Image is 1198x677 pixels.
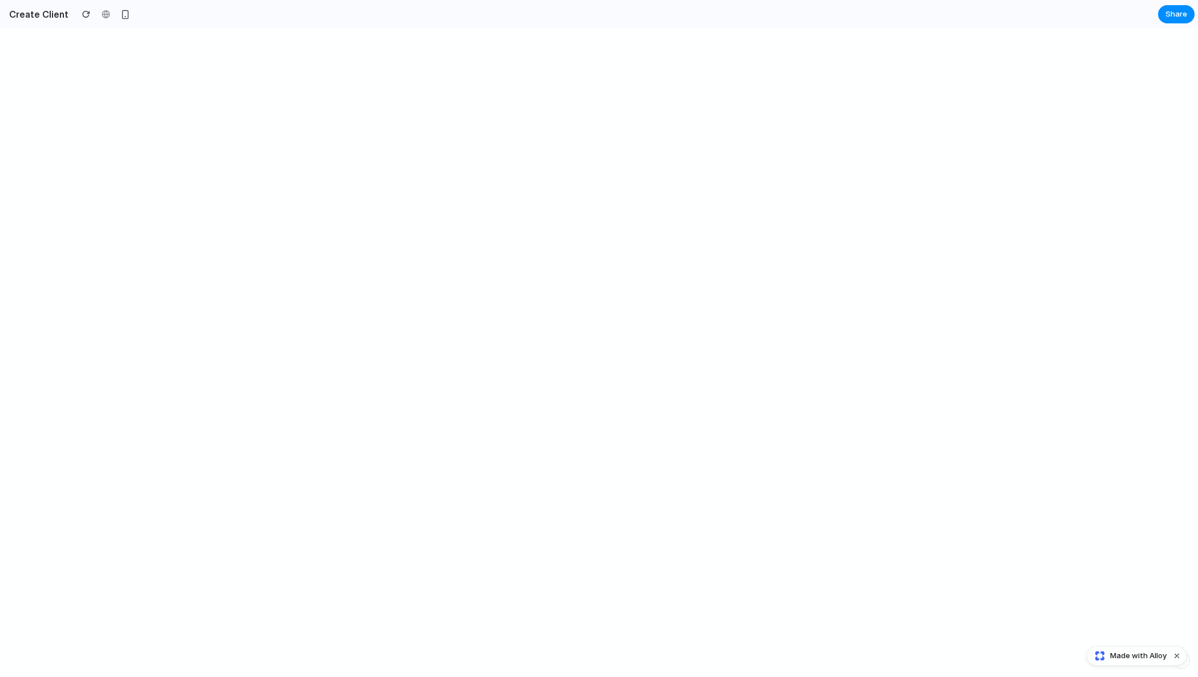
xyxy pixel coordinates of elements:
a: Made with Alloy [1087,650,1168,662]
span: Share [1165,9,1187,20]
span: Made with Alloy [1110,650,1167,662]
h2: Create Client [5,7,68,21]
button: Share [1158,5,1195,23]
button: Dismiss watermark [1170,649,1184,663]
